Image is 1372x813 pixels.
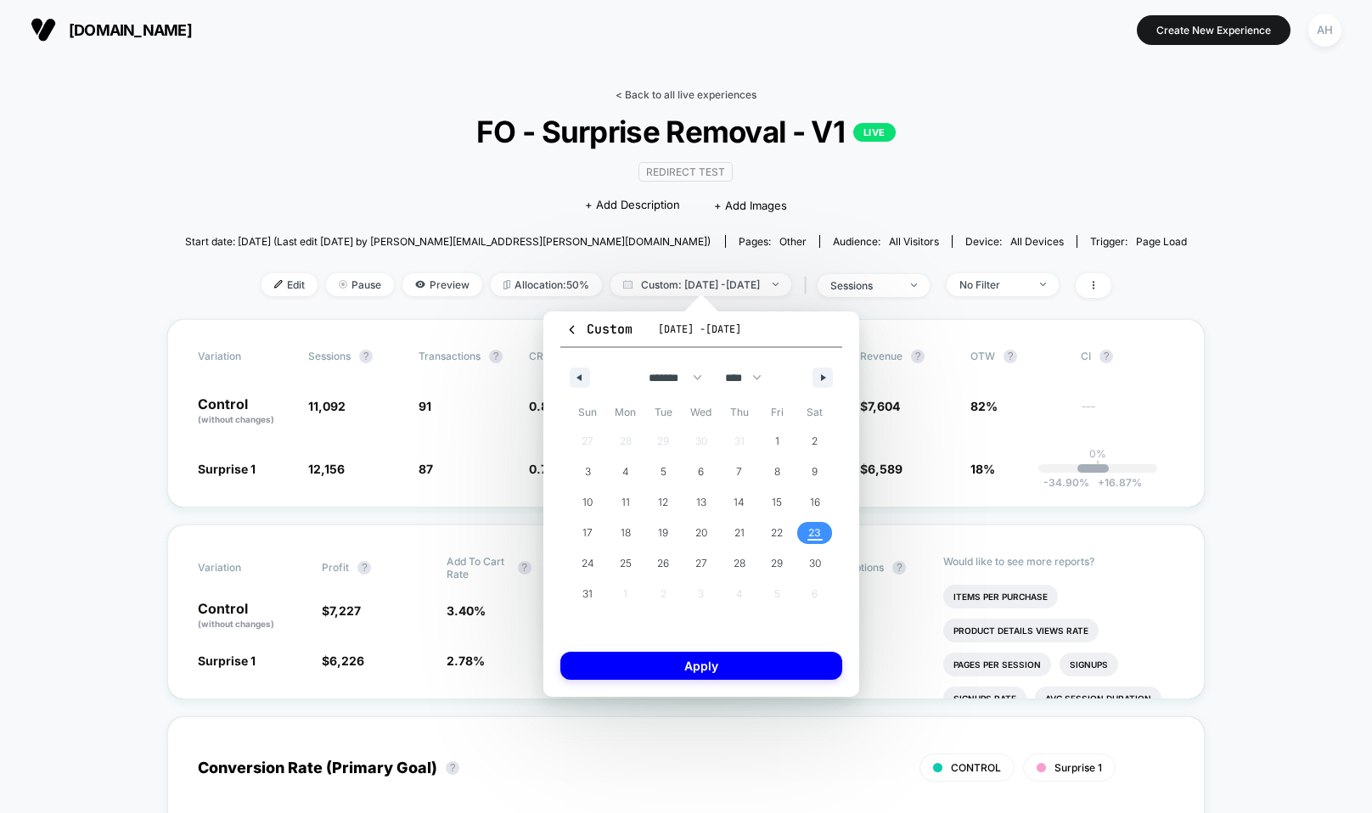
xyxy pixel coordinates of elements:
[970,350,1064,363] span: OTW
[943,585,1058,608] li: Items Per Purchase
[943,619,1099,642] li: Product Details Views Rate
[569,487,607,518] button: 10
[779,235,807,248] span: other
[959,278,1027,291] div: No Filter
[560,320,842,348] button: Custom[DATE] -[DATE]
[638,162,733,182] span: Redirect Test
[198,414,274,424] span: (without changes)
[621,487,630,518] span: 11
[943,555,1175,568] p: Would like to see more reports?
[644,548,683,579] button: 26
[261,273,318,296] span: Edit
[758,399,796,426] span: Fri
[644,518,683,548] button: 19
[758,548,796,579] button: 29
[446,761,459,775] button: ?
[198,462,256,476] span: Surprise 1
[771,548,783,579] span: 29
[853,123,896,142] p: LIVE
[185,235,711,248] span: Start date: [DATE] (Last edit [DATE] by [PERSON_NAME][EMAIL_ADDRESS][PERSON_NAME][DOMAIN_NAME])
[796,426,834,457] button: 2
[758,426,796,457] button: 1
[830,279,898,292] div: sessions
[734,548,745,579] span: 28
[308,399,346,413] span: 11,092
[308,350,351,362] span: Sessions
[329,603,361,618] span: 7,227
[695,518,707,548] span: 20
[610,273,791,296] span: Custom: [DATE] - [DATE]
[812,426,818,457] span: 2
[419,399,431,413] span: 91
[812,457,818,487] span: 9
[892,561,906,575] button: ?
[1089,476,1142,489] span: 16.87 %
[585,197,680,214] span: + Add Description
[810,487,820,518] span: 16
[1060,653,1118,676] li: Signups
[800,273,818,298] span: |
[658,322,741,336] span: [DATE] - [DATE]
[322,603,361,618] span: $
[796,518,834,548] button: 23
[720,548,758,579] button: 28
[758,457,796,487] button: 8
[198,350,291,363] span: Variation
[198,602,305,631] p: Control
[1098,476,1105,489] span: +
[569,518,607,548] button: 17
[952,235,1077,248] span: Device:
[31,17,56,42] img: Visually logo
[758,518,796,548] button: 22
[582,487,593,518] span: 10
[720,518,758,548] button: 21
[503,280,510,289] img: rebalance
[198,555,291,580] span: Variation
[774,457,780,487] span: 8
[623,280,633,289] img: calendar
[683,548,721,579] button: 27
[1096,460,1099,473] p: |
[308,462,345,476] span: 12,156
[1010,235,1064,248] span: all devices
[771,518,783,548] span: 22
[489,350,503,363] button: ?
[720,399,758,426] span: Thu
[402,273,482,296] span: Preview
[339,280,347,289] img: end
[796,487,834,518] button: 16
[198,619,274,629] span: (without changes)
[447,555,509,580] span: Add To Cart Rate
[658,518,668,548] span: 19
[1090,235,1187,248] div: Trigger:
[796,457,834,487] button: 9
[943,687,1026,710] li: Signups Rate
[657,548,669,579] span: 26
[607,487,645,518] button: 11
[491,273,602,296] span: Allocation: 50%
[720,487,758,518] button: 14
[860,350,902,362] span: Revenue
[1004,350,1017,363] button: ?
[607,457,645,487] button: 4
[911,350,925,363] button: ?
[773,283,779,286] img: end
[775,426,779,457] span: 1
[683,487,721,518] button: 13
[569,548,607,579] button: 24
[518,561,531,575] button: ?
[1035,687,1161,710] li: Avg Session Duration
[569,399,607,426] span: Sun
[569,579,607,609] button: 31
[644,487,683,518] button: 12
[736,457,742,487] span: 7
[644,399,683,426] span: Tue
[1040,283,1046,286] img: end
[1043,476,1089,489] span: -34.90 %
[739,235,807,248] div: Pages:
[714,199,787,212] span: + Add Images
[582,548,594,579] span: 24
[868,462,902,476] span: 6,589
[565,321,633,338] span: Custom
[695,548,707,579] span: 27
